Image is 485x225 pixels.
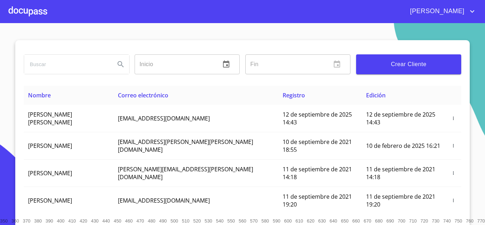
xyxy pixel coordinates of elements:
[112,56,129,73] button: Search
[443,218,451,224] span: 740
[239,218,246,224] span: 560
[57,218,64,224] span: 400
[432,218,439,224] span: 730
[11,218,19,224] span: 360
[148,218,155,224] span: 480
[386,218,394,224] span: 690
[466,218,473,224] span: 760
[284,218,291,224] span: 600
[23,218,30,224] span: 370
[366,165,435,181] span: 11 de septiembre de 2021 14:18
[307,218,314,224] span: 620
[273,218,280,224] span: 590
[193,218,201,224] span: 520
[283,138,352,154] span: 10 de septiembre de 2021 18:55
[283,165,352,181] span: 11 de septiembre de 2021 14:18
[375,218,382,224] span: 680
[366,111,435,126] span: 12 de septiembre de 2025 14:43
[45,218,53,224] span: 390
[364,218,371,224] span: 670
[356,54,461,74] button: Crear Cliente
[91,218,98,224] span: 430
[159,218,167,224] span: 490
[182,218,189,224] span: 510
[118,165,253,181] span: [PERSON_NAME][EMAIL_ADDRESS][PERSON_NAME][DOMAIN_NAME]
[352,218,360,224] span: 660
[28,111,72,126] span: [PERSON_NAME] [PERSON_NAME]
[283,111,352,126] span: 12 de septiembre de 2025 14:43
[205,218,212,224] span: 530
[366,91,386,99] span: Edición
[68,218,76,224] span: 410
[216,218,223,224] span: 540
[405,6,476,17] button: account of current user
[28,142,72,150] span: [PERSON_NAME]
[341,218,348,224] span: 650
[34,218,42,224] span: 380
[420,218,428,224] span: 720
[250,218,257,224] span: 570
[24,55,109,74] input: search
[80,218,87,224] span: 420
[295,218,303,224] span: 610
[136,218,144,224] span: 470
[409,218,416,224] span: 710
[118,91,168,99] span: Correo electrónico
[102,218,110,224] span: 440
[366,193,435,208] span: 11 de septiembre de 2021 19:20
[28,169,72,177] span: [PERSON_NAME]
[454,218,462,224] span: 750
[366,142,440,150] span: 10 de febrero de 2025 16:21
[125,218,132,224] span: 460
[28,197,72,204] span: [PERSON_NAME]
[118,138,253,154] span: [EMAIL_ADDRESS][PERSON_NAME][PERSON_NAME][DOMAIN_NAME]
[261,218,269,224] span: 580
[283,91,305,99] span: Registro
[118,197,210,204] span: [EMAIL_ADDRESS][DOMAIN_NAME]
[477,218,485,224] span: 770
[398,218,405,224] span: 700
[318,218,326,224] span: 630
[114,218,121,224] span: 450
[283,193,352,208] span: 11 de septiembre de 2021 19:20
[329,218,337,224] span: 640
[227,218,235,224] span: 550
[170,218,178,224] span: 500
[405,6,468,17] span: [PERSON_NAME]
[28,91,51,99] span: Nombre
[118,114,210,122] span: [EMAIL_ADDRESS][DOMAIN_NAME]
[362,59,456,69] span: Crear Cliente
